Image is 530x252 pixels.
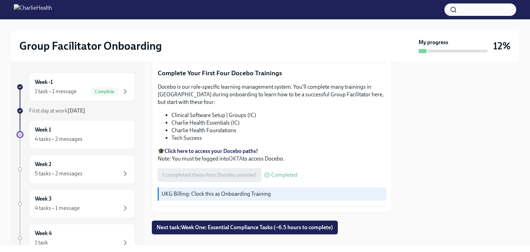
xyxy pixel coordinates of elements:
span: Complete [91,89,118,94]
p: UKG Billing: Clock this as Onboarding Training [161,190,383,198]
li: Tech Success [171,134,386,142]
a: Week -11 task • 1 messageComplete [17,72,135,101]
button: Next task:Week One: Essential Compliance Tasks (~6.5 hours to complete) [152,221,338,234]
h6: Week 2 [35,161,51,168]
span: Next task : Week One: Essential Compliance Tasks (~6.5 hours to complete) [157,224,333,231]
h3: 12% [493,40,511,52]
span: Completed [271,172,297,178]
div: 1 task [35,239,48,246]
h6: Week 4 [35,230,52,237]
a: Week 25 tasks • 2 messages [17,155,135,184]
img: CharlieHealth [14,4,52,15]
p: 🎓 Note: You must be logged into to access Docebo. [158,147,386,163]
li: Charlie Health Foundations [171,127,386,134]
strong: My progress [419,39,448,46]
h6: Week 1 [35,126,51,134]
a: Week 34 tasks • 1 message [17,189,135,218]
a: Click here to access your Docebo paths! [165,148,258,154]
h6: Week -1 [35,78,53,86]
p: Docebo is our role-specific learning management system. You'll complete many trainings in [GEOGRA... [158,83,386,106]
h6: Week 3 [35,195,52,203]
h2: Group Facilitator Onboarding [19,39,162,53]
a: Week 14 tasks • 2 messages [17,120,135,149]
a: First day at work[DATE] [17,107,135,115]
strong: [DATE] [68,107,85,114]
div: 1 task • 1 message [35,88,77,95]
li: Charlie Health Essentials (IC) [171,119,386,127]
div: 4 tasks • 1 message [35,204,80,212]
li: Clinical Software Setup | Groups (IC) [171,112,386,119]
span: First day at work [29,107,85,114]
div: 4 tasks • 2 messages [35,135,82,143]
a: OKTA [229,155,243,162]
p: Complete Your First Four Docebo Trainings [158,69,386,78]
div: 5 tasks • 2 messages [35,170,82,177]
